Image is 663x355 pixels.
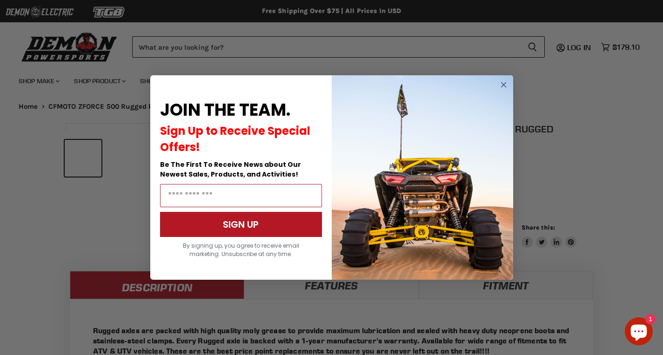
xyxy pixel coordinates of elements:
span: JOIN THE TEAM. [160,98,290,122]
span: Sign Up to Receive Special Offers! [160,123,310,155]
button: Close dialog [498,79,509,91]
span: Be The First To Receive News about Our Newest Sales, Products, and Activities! [160,160,301,179]
span: By signing up, you agree to receive email marketing. Unsubscribe at any time. [183,242,299,258]
button: SIGN UP [160,212,322,237]
img: a9095488-b6e7-41ba-879d-588abfab540b.jpeg [332,75,513,280]
input: Email Address [160,184,322,207]
inbox-online-store-chat: Shopify online store chat [622,317,656,348]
